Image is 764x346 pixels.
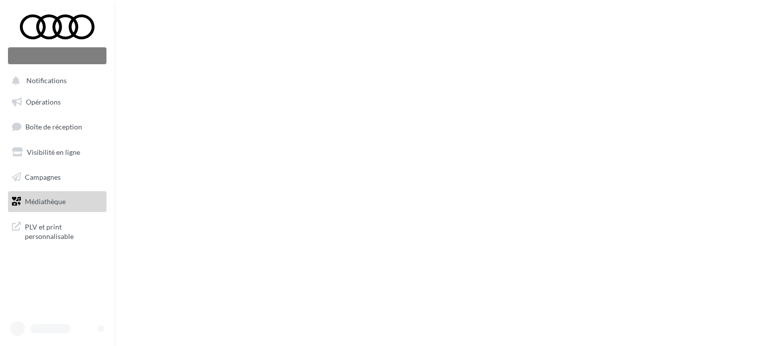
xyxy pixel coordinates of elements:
span: Opérations [26,98,61,106]
span: PLV et print personnalisable [25,220,102,241]
span: Visibilité en ligne [27,148,80,156]
a: PLV et print personnalisable [6,216,108,245]
a: Visibilité en ligne [6,142,108,163]
a: Médiathèque [6,191,108,212]
a: Campagnes [6,167,108,188]
span: Campagnes [25,172,61,181]
a: Opérations [6,92,108,113]
span: Boîte de réception [25,122,82,131]
span: Notifications [26,77,67,85]
span: Médiathèque [25,197,66,206]
a: Boîte de réception [6,116,108,137]
div: Nouvelle campagne [8,47,106,64]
